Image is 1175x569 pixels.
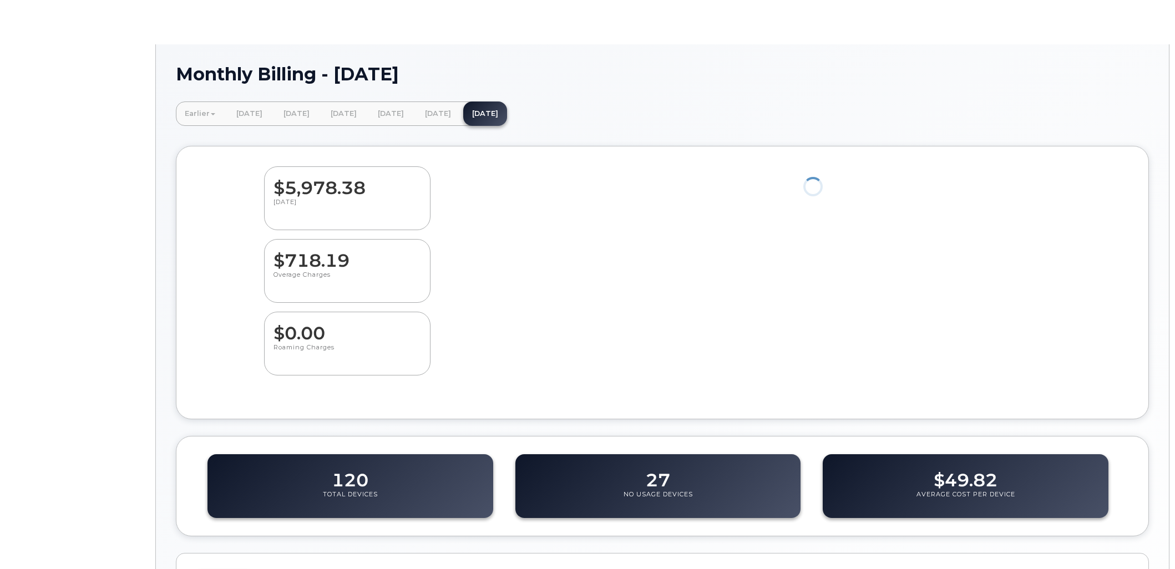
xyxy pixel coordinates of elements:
[274,240,421,271] dd: $718.19
[463,101,507,126] a: [DATE]
[369,101,413,126] a: [DATE]
[176,64,1149,84] h1: Monthly Billing - [DATE]
[416,101,460,126] a: [DATE]
[934,459,997,490] dd: $49.82
[274,312,421,343] dd: $0.00
[227,101,271,126] a: [DATE]
[916,490,1015,510] p: Average Cost Per Device
[274,167,421,198] dd: $5,978.38
[274,271,421,291] p: Overage Charges
[646,459,670,490] dd: 27
[176,101,224,126] a: Earlier
[322,101,366,126] a: [DATE]
[332,459,368,490] dd: 120
[323,490,378,510] p: Total Devices
[274,343,421,363] p: Roaming Charges
[624,490,693,510] p: No Usage Devices
[274,198,421,218] p: [DATE]
[275,101,318,126] a: [DATE]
